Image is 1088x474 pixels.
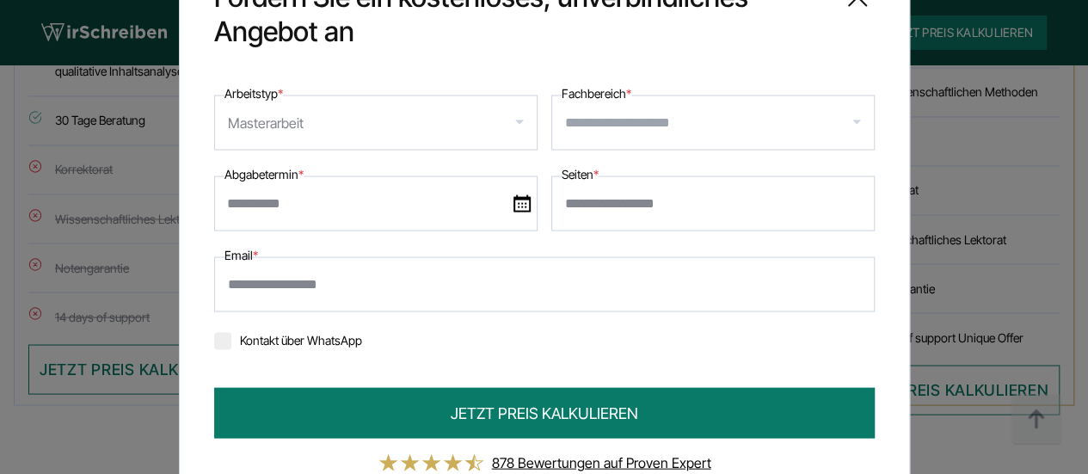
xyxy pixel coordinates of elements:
[224,163,304,184] label: Abgabetermin
[224,83,283,103] label: Arbeitstyp
[562,163,599,184] label: Seiten
[228,108,304,136] div: Masterarbeit
[214,175,538,231] input: date
[224,244,258,265] label: Email
[214,387,875,438] button: JETZT PREIS KALKULIEREN
[451,401,638,424] span: JETZT PREIS KALKULIEREN
[562,83,631,103] label: Fachbereich
[492,453,711,471] a: 878 Bewertungen auf Proven Expert
[214,332,362,347] label: Kontakt über WhatsApp
[513,194,531,212] img: date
